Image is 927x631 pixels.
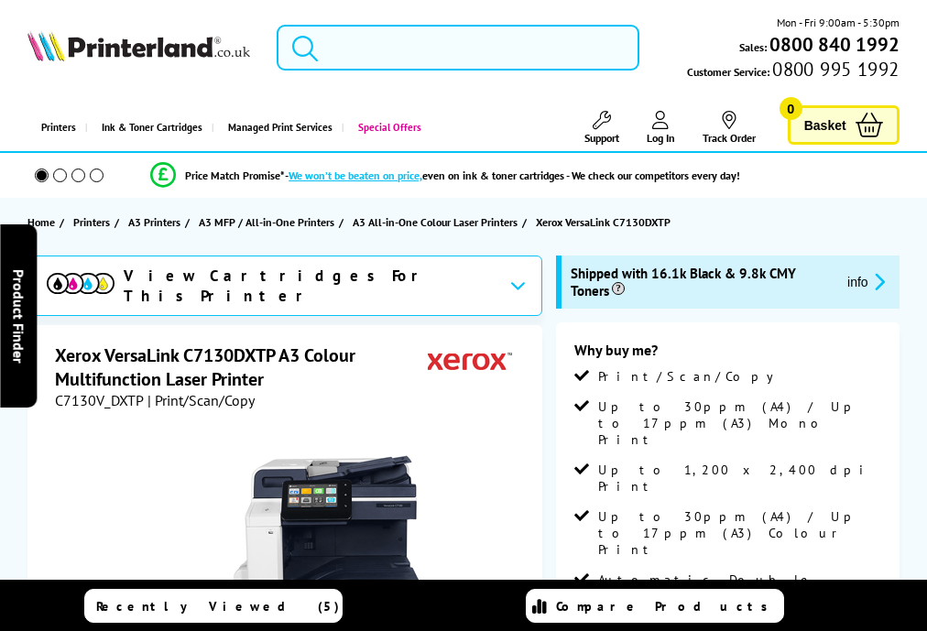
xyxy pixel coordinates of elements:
span: Up to 30ppm (A4) / Up to 17ppm (A3) Mono Print [598,398,881,448]
button: promo-description [842,271,890,292]
a: 0800 840 1992 [767,36,900,53]
span: Automatic Double Sided Printing [598,571,881,604]
span: A3 MFP / All-in-One Printers [199,212,334,232]
span: We won’t be beaten on price, [289,169,422,182]
a: Recently Viewed (5) [84,589,343,623]
span: Shipped with 16.1k Black & 9.8k CMY Toners [571,265,833,299]
a: Special Offers [342,104,431,151]
a: Compare Products [526,589,784,623]
span: 0 [780,97,802,120]
a: A3 All-in-One Colour Laser Printers [353,212,522,232]
span: | Print/Scan/Copy [147,391,255,409]
span: Up to 1,200 x 2,400 dpi Print [598,462,881,495]
span: Support [584,131,619,145]
a: Printers [27,104,85,151]
span: Ink & Toner Cartridges [102,104,202,151]
a: Managed Print Services [212,104,342,151]
a: Home [27,212,60,232]
a: A3 MFP / All-in-One Printers [199,212,339,232]
a: Log In [647,111,675,145]
li: modal_Promise [9,159,881,191]
span: Sales: [739,38,767,56]
h1: Xerox VersaLink C7130DXTP A3 Colour Multifunction Laser Printer [55,343,428,391]
span: Basket [804,113,846,137]
a: Printers [73,212,115,232]
span: Mon - Fri 9:00am - 5:30pm [777,14,900,31]
span: Home [27,212,55,232]
span: Product Finder [9,268,27,363]
a: A3 Printers [128,212,185,232]
span: Xerox VersaLink C7130DXTP [536,212,671,232]
span: Customer Service: [687,60,899,81]
a: Basket 0 [788,105,900,145]
span: Print/Scan/Copy [598,368,787,385]
a: Support [584,111,619,145]
span: 0800 995 1992 [769,60,899,78]
span: A3 All-in-One Colour Laser Printers [353,212,518,232]
div: - even on ink & toner cartridges - We check our competitors every day! [285,169,740,182]
a: Track Order [703,111,756,145]
a: Ink & Toner Cartridges [85,104,212,151]
img: View Cartridges [47,273,115,294]
div: Why buy me? [574,341,881,368]
span: C7130V_DXTP [55,391,144,409]
img: Xerox [428,343,512,377]
span: Recently Viewed (5) [96,598,340,615]
span: Compare Products [556,598,778,615]
span: View Cartridges For This Printer [124,266,495,306]
span: Log In [647,131,675,145]
span: Up to 30ppm (A4) / Up to 17ppm (A3) Colour Print [598,508,881,558]
b: 0800 840 1992 [769,32,900,57]
span: Printers [73,212,110,232]
img: Printerland Logo [27,30,249,61]
a: Xerox VersaLink C7130DXTP [536,212,675,232]
span: A3 Printers [128,212,180,232]
span: Price Match Promise* [185,169,285,182]
a: Printerland Logo [27,30,249,65]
